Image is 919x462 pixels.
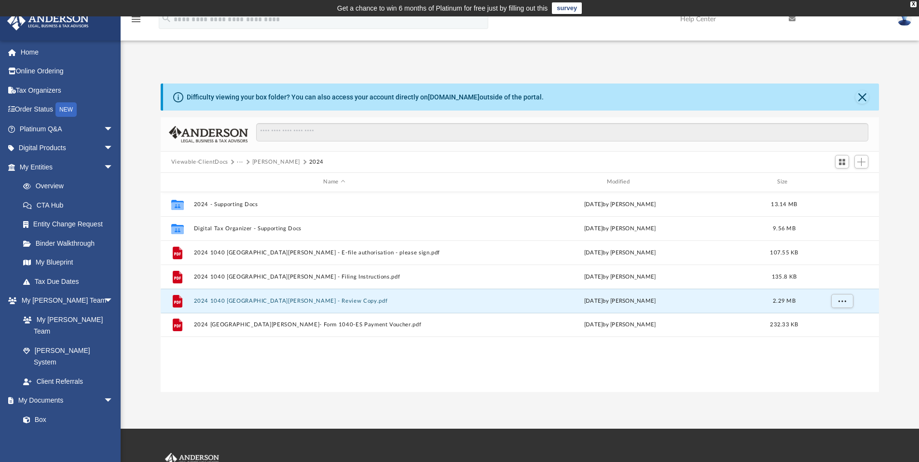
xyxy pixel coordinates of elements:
[4,12,92,30] img: Anderson Advisors Platinum Portal
[193,201,475,208] button: 2024 - Supporting Docs
[7,42,128,62] a: Home
[14,341,123,372] a: [PERSON_NAME] System
[7,391,123,410] a: My Documentsarrow_drop_down
[479,272,760,281] div: [DATE] by [PERSON_NAME]
[14,410,118,429] a: Box
[130,18,142,25] a: menu
[309,158,324,167] button: 2024
[14,196,128,215] a: CTA Hub
[14,272,128,291] a: Tax Due Dates
[910,1,917,7] div: close
[831,294,853,308] button: More options
[7,81,128,100] a: Tax Organizers
[130,14,142,25] i: menu
[252,158,300,167] button: [PERSON_NAME]
[187,92,544,102] div: Difficulty viewing your box folder? You can also access your account directly on outside of the p...
[771,201,797,207] span: 13.14 MB
[479,178,761,186] div: Modified
[773,225,796,231] span: 9.56 MB
[855,90,869,104] button: Close
[479,296,760,305] div: [DATE] by [PERSON_NAME]
[237,158,243,167] button: ···
[165,178,189,186] div: id
[479,224,760,233] div: [DATE] by [PERSON_NAME]
[7,119,128,139] a: Platinum Q&Aarrow_drop_down
[14,372,123,391] a: Client Referrals
[772,274,796,279] span: 135.8 KB
[765,178,803,186] div: Size
[14,215,128,234] a: Entity Change Request
[193,178,475,186] div: Name
[193,322,475,328] button: 2024 [GEOGRAPHIC_DATA][PERSON_NAME]- Form 1040-ES Payment Voucher.pdf
[193,225,475,232] button: Digital Tax Organizer - Supporting Docs
[14,234,128,253] a: Binder Walkthrough
[7,291,123,310] a: My [PERSON_NAME] Teamarrow_drop_down
[104,291,123,311] span: arrow_drop_down
[104,119,123,139] span: arrow_drop_down
[479,248,760,257] div: [DATE] by [PERSON_NAME]
[193,250,475,256] button: 2024 1040 [GEOGRAPHIC_DATA][PERSON_NAME] - E-file authorisation - please sign.pdf
[897,12,912,26] img: User Pic
[7,100,128,120] a: Order StatusNEW
[193,298,475,304] button: 2024 1040 [GEOGRAPHIC_DATA][PERSON_NAME] - Review Copy.pdf
[161,13,172,24] i: search
[479,200,760,209] div: [DATE] by [PERSON_NAME]
[14,429,123,448] a: Meeting Minutes
[773,298,796,303] span: 2.29 MB
[770,322,798,327] span: 232.33 KB
[337,2,548,14] div: Get a chance to win 6 months of Platinum for free just by filling out this
[552,2,582,14] a: survey
[104,139,123,158] span: arrow_drop_down
[55,102,77,117] div: NEW
[104,157,123,177] span: arrow_drop_down
[7,62,128,81] a: Online Ordering
[7,139,128,158] a: Digital Productsarrow_drop_down
[479,321,760,329] div: [DATE] by [PERSON_NAME]
[104,391,123,411] span: arrow_drop_down
[7,157,128,177] a: My Entitiesarrow_drop_down
[808,178,875,186] div: id
[770,250,798,255] span: 107.55 KB
[193,274,475,280] button: 2024 1040 [GEOGRAPHIC_DATA][PERSON_NAME] - Filing Instructions.pdf
[14,177,128,196] a: Overview
[835,155,850,168] button: Switch to Grid View
[854,155,869,168] button: Add
[14,253,123,272] a: My Blueprint
[161,192,879,392] div: grid
[14,310,118,341] a: My [PERSON_NAME] Team
[428,93,480,101] a: [DOMAIN_NAME]
[256,123,868,141] input: Search files and folders
[171,158,228,167] button: Viewable-ClientDocs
